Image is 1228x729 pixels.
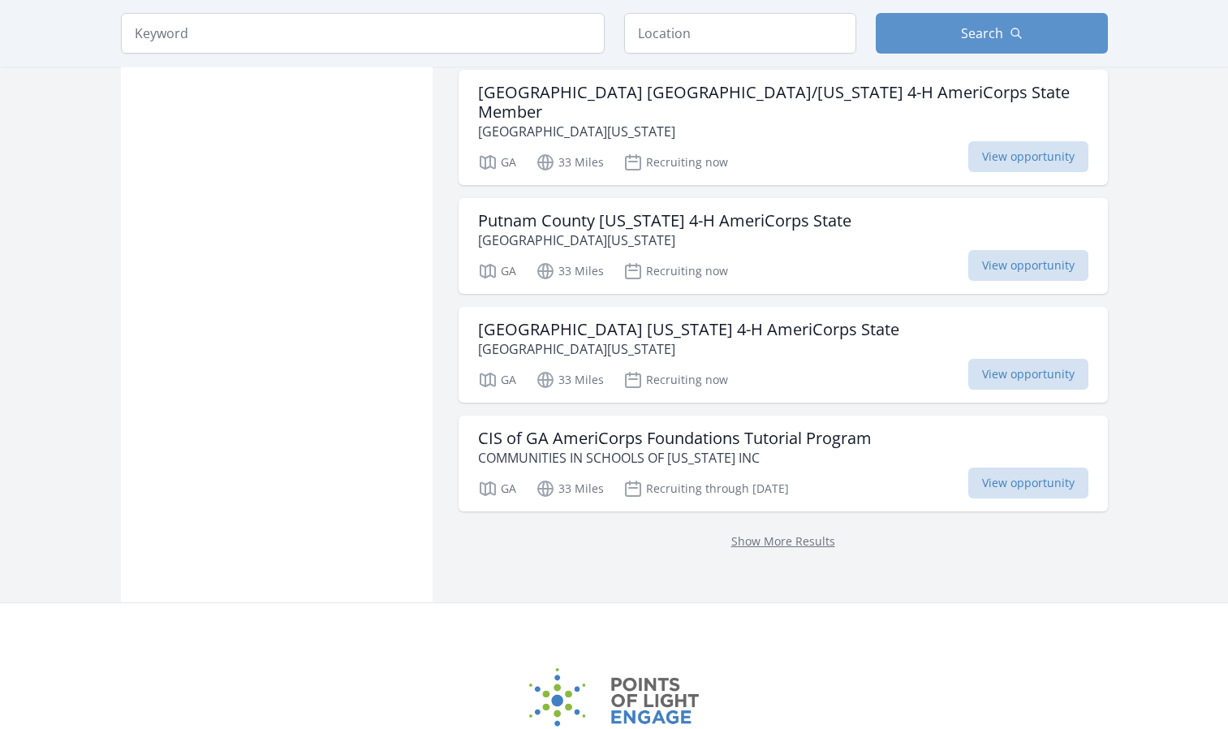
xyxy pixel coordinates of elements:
[459,198,1108,294] a: Putnam County [US_STATE] 4-H AmeriCorps State [GEOGRAPHIC_DATA][US_STATE] GA 33 Miles Recruiting ...
[968,359,1088,390] span: View opportunity
[478,122,1088,141] p: [GEOGRAPHIC_DATA][US_STATE]
[536,370,604,390] p: 33 Miles
[876,13,1108,54] button: Search
[536,479,604,498] p: 33 Miles
[731,533,835,549] a: Show More Results
[623,261,728,281] p: Recruiting now
[623,479,789,498] p: Recruiting through [DATE]
[968,468,1088,498] span: View opportunity
[121,13,605,54] input: Keyword
[478,339,899,359] p: [GEOGRAPHIC_DATA][US_STATE]
[478,231,851,250] p: [GEOGRAPHIC_DATA][US_STATE]
[536,153,604,172] p: 33 Miles
[623,153,728,172] p: Recruiting now
[459,416,1108,511] a: CIS of GA AmeriCorps Foundations Tutorial Program COMMUNITIES IN SCHOOLS OF [US_STATE] INC GA 33 ...
[478,370,516,390] p: GA
[459,307,1108,403] a: [GEOGRAPHIC_DATA] [US_STATE] 4-H AmeriCorps State [GEOGRAPHIC_DATA][US_STATE] GA 33 Miles Recruit...
[624,13,856,54] input: Location
[623,370,728,390] p: Recruiting now
[478,261,516,281] p: GA
[478,153,516,172] p: GA
[478,83,1088,122] h3: [GEOGRAPHIC_DATA] [GEOGRAPHIC_DATA]/[US_STATE] 4-H AmeriCorps State Member
[961,24,1003,43] span: Search
[478,429,872,448] h3: CIS of GA AmeriCorps Foundations Tutorial Program
[968,250,1088,281] span: View opportunity
[478,211,851,231] h3: Putnam County [US_STATE] 4-H AmeriCorps State
[536,261,604,281] p: 33 Miles
[459,70,1108,185] a: [GEOGRAPHIC_DATA] [GEOGRAPHIC_DATA]/[US_STATE] 4-H AmeriCorps State Member [GEOGRAPHIC_DATA][US_S...
[478,448,872,468] p: COMMUNITIES IN SCHOOLS OF [US_STATE] INC
[478,320,899,339] h3: [GEOGRAPHIC_DATA] [US_STATE] 4-H AmeriCorps State
[478,479,516,498] p: GA
[968,141,1088,172] span: View opportunity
